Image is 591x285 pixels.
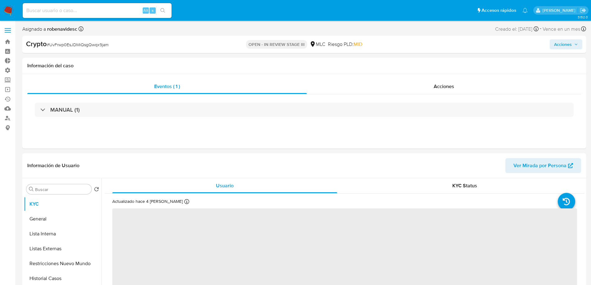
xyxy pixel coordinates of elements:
[452,182,477,189] span: KYC Status
[156,6,169,15] button: search-icon
[216,182,234,189] span: Usuario
[143,7,148,13] span: Alt
[24,197,101,212] button: KYC
[112,198,183,204] p: Actualizado hace 4 [PERSON_NAME]
[26,39,47,49] b: Crypto
[580,7,586,14] a: Salir
[550,39,582,49] button: Acciones
[23,7,172,15] input: Buscar usuario o caso...
[434,83,454,90] span: Acciones
[22,26,77,33] span: Asignado a
[50,106,80,113] h3: MANUAL (1)
[481,7,516,14] span: Accesos rápidos
[310,41,325,48] div: MLC
[24,226,101,241] button: Lista Interna
[540,25,541,33] span: -
[554,39,572,49] span: Acciones
[46,25,77,33] b: robenavidesc
[24,212,101,226] button: General
[24,256,101,271] button: Restricciones Nuevo Mundo
[328,41,362,48] span: Riesgo PLD:
[27,63,581,69] h1: Información del caso
[154,83,180,90] span: Eventos ( 1 )
[513,158,566,173] span: Ver Mirada por Persona
[495,25,539,33] div: Creado el: [DATE]
[522,8,528,13] a: Notificaciones
[354,41,362,48] span: MID
[47,42,109,48] span: # UvFrwp0EsJDMiQsgQwqx9jam
[543,26,580,33] span: Vence en un mes
[246,40,307,49] p: OPEN - IN REVIEW STAGE III
[29,187,34,192] button: Buscar
[543,7,578,13] p: nicolas.tyrkiel@mercadolibre.com
[505,158,581,173] button: Ver Mirada por Persona
[94,187,99,194] button: Volver al orden por defecto
[27,163,79,169] h1: Información de Usuario
[35,187,89,192] input: Buscar
[24,241,101,256] button: Listas Externas
[152,7,154,13] span: s
[35,103,574,117] div: MANUAL (1)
